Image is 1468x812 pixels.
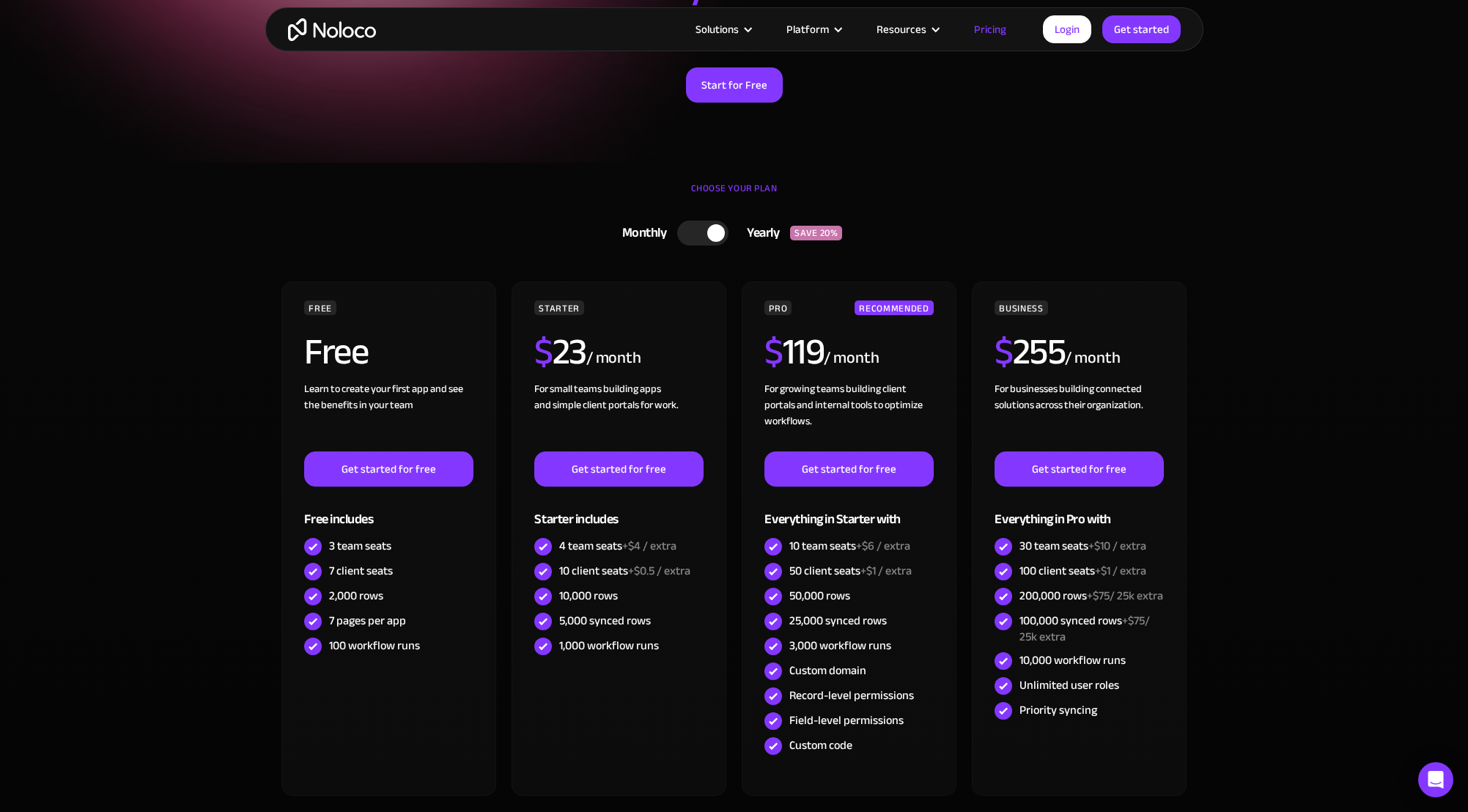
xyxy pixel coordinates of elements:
a: home [288,18,376,41]
div: / month [1065,347,1120,370]
div: Solutions [677,20,768,39]
div: For businesses building connected solutions across their organization. ‍ [995,381,1163,451]
div: Everything in Pro with [995,487,1163,534]
div: For growing teams building client portals and internal tools to optimize workflows. [764,381,933,451]
span: +$0.5 / extra [628,560,690,582]
span: +$75/ 25k extra [1019,610,1150,648]
div: 30 team seats [1019,538,1146,554]
a: Login [1043,15,1091,43]
h2: 119 [764,333,824,370]
div: Resources [877,20,926,39]
div: 10,000 rows [559,588,618,604]
div: 25,000 synced rows [789,613,887,629]
div: Custom domain [789,662,866,679]
span: +$1 / extra [1095,560,1146,582]
div: / month [824,347,879,370]
div: Solutions [696,20,739,39]
div: / month [586,347,641,370]
div: 7 client seats [329,563,393,579]
div: PRO [764,300,792,315]
div: Platform [768,20,858,39]
span: +$1 / extra [860,560,912,582]
h2: 23 [534,333,586,370]
div: 2,000 rows [329,588,383,604]
span: $ [534,317,553,386]
div: CHOOSE YOUR PLAN [280,177,1189,214]
div: 50 client seats [789,563,912,579]
div: Yearly [729,222,790,244]
div: 100 workflow runs [329,638,420,654]
span: +$6 / extra [856,535,910,557]
div: 100,000 synced rows [1019,613,1163,645]
div: 3 team seats [329,538,391,554]
div: 4 team seats [559,538,676,554]
div: Field-level permissions [789,712,904,728]
div: 5,000 synced rows [559,613,651,629]
div: 10,000 workflow runs [1019,652,1126,668]
a: Get started for free [764,451,933,487]
div: Unlimited user roles [1019,677,1119,693]
div: Record-level permissions [789,687,914,704]
div: Platform [786,20,829,39]
span: +$75/ 25k extra [1087,585,1163,607]
div: SAVE 20% [790,226,842,240]
div: Custom code [789,737,852,753]
div: 100 client seats [1019,563,1146,579]
div: 50,000 rows [789,588,850,604]
div: 200,000 rows [1019,588,1163,604]
span: +$4 / extra [622,535,676,557]
h2: Free [304,333,368,370]
div: RECOMMENDED [855,300,933,315]
span: +$10 / extra [1088,535,1146,557]
div: BUSINESS [995,300,1047,315]
div: For small teams building apps and simple client portals for work. ‍ [534,381,703,451]
a: Get started for free [534,451,703,487]
div: Everything in Starter with [764,487,933,534]
div: Resources [858,20,956,39]
div: 3,000 workflow runs [789,638,891,654]
div: FREE [304,300,336,315]
span: $ [764,317,783,386]
div: Starter includes [534,487,703,534]
div: Monthly [604,222,678,244]
a: Get started for free [995,451,1163,487]
a: Start for Free [686,67,783,103]
h2: 255 [995,333,1065,370]
span: $ [995,317,1013,386]
a: Get started [1102,15,1181,43]
div: Free includes [304,487,473,534]
div: STARTER [534,300,583,315]
div: 10 team seats [789,538,910,554]
div: 1,000 workflow runs [559,638,659,654]
a: Get started for free [304,451,473,487]
div: Open Intercom Messenger [1418,762,1453,797]
div: Priority syncing [1019,702,1097,718]
div: Learn to create your first app and see the benefits in your team ‍ [304,381,473,451]
a: Pricing [956,20,1025,39]
div: 7 pages per app [329,613,406,629]
div: 10 client seats [559,563,690,579]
